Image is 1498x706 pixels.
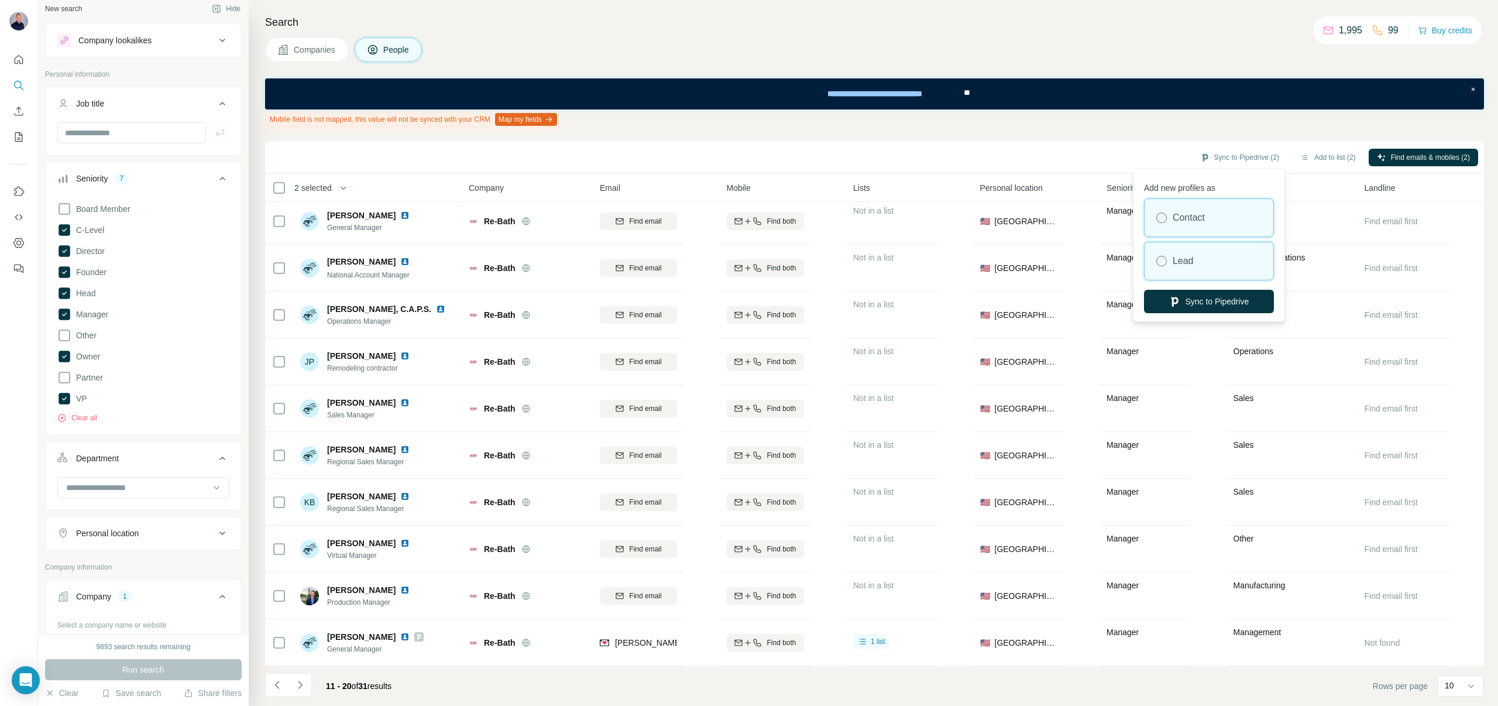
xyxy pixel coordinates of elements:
button: My lists [9,126,28,148]
img: Logo of Re-Bath [469,544,478,554]
div: New search [45,4,82,14]
button: Find email [600,447,677,464]
span: [PERSON_NAME] [327,537,396,549]
button: Find email [600,353,677,371]
span: Find both [767,263,796,273]
span: 🇺🇸 [980,403,990,414]
span: Find email first [1365,544,1418,554]
button: Find emails & mobiles (2) [1369,149,1478,166]
span: [PERSON_NAME], C.A.P.S. [327,304,431,314]
span: Seniority [1107,182,1138,194]
button: Find email [600,306,677,324]
button: Share filters [184,687,242,699]
button: Clear all [57,413,97,423]
span: People [383,44,410,56]
span: Regional Sales Manager [327,503,414,514]
span: Production Manager [327,597,414,608]
span: Sales [1234,487,1254,496]
span: Other [71,330,97,341]
span: of [352,681,359,691]
span: 🇺🇸 [980,356,990,368]
span: Not found [1365,638,1400,647]
span: Find email first [1365,310,1418,320]
button: Find both [727,587,804,605]
img: Avatar [300,306,319,324]
span: Find email first [1365,217,1418,226]
button: Find both [727,447,804,464]
span: Director [71,245,105,257]
button: Company lookalikes [46,26,241,54]
img: Logo of Re-Bath [469,451,478,460]
img: LinkedIn logo [400,632,410,642]
p: 1,995 [1339,23,1362,37]
button: Enrich CSV [9,101,28,122]
span: Find both [767,216,796,227]
button: Seniority7 [46,164,241,197]
img: Logo of Re-Bath [469,217,478,226]
img: LinkedIn logo [400,398,410,407]
span: Not in a list [853,347,894,356]
span: Not in a list [853,300,894,309]
img: Logo of Re-Bath [469,263,478,273]
span: Company [469,182,504,194]
button: Quick start [9,49,28,70]
span: [PERSON_NAME] [327,491,396,502]
span: Virtual Manager [327,550,414,561]
img: Logo of Re-Bath [469,310,478,320]
span: Sales Manager [327,410,414,420]
span: General Manager [327,222,414,233]
span: Not in a list [853,581,894,590]
button: Use Surfe API [9,207,28,228]
span: results [326,681,391,691]
div: 9893 search results remaining [97,642,191,652]
div: Mobile field is not mapped, this value will not be synced with your CRM [265,109,559,129]
button: Dashboard [9,232,28,253]
span: Manager [1107,487,1139,496]
span: [GEOGRAPHIC_DATA] [995,309,1057,321]
span: Manager [71,309,108,320]
img: LinkedIn logo [400,539,410,548]
button: Add to list (2) [1292,149,1364,166]
img: Avatar [300,212,319,231]
span: Re-Bath [484,215,516,227]
img: Avatar [300,259,319,277]
span: Find both [767,357,796,367]
div: Select a company name or website [57,615,229,630]
iframe: Banner [265,78,1484,109]
span: Not in a list [853,440,894,450]
span: 🇺🇸 [980,590,990,602]
button: Save search [101,687,161,699]
div: 7 [115,173,128,184]
p: 99 [1388,23,1399,37]
span: [PERSON_NAME][EMAIL_ADDRESS][PERSON_NAME][DOMAIN_NAME] [615,638,889,647]
span: National Account Manager [327,271,410,279]
img: LinkedIn logo [400,351,410,361]
span: Re-Bath [484,309,516,321]
button: Find both [727,634,804,652]
div: Department [76,453,119,464]
span: [PERSON_NAME] [327,397,396,409]
button: Find both [727,540,804,558]
span: 🇺🇸 [980,543,990,555]
img: provider findymail logo [600,637,609,649]
img: Avatar [300,399,319,418]
span: Manager [1107,440,1139,450]
span: [GEOGRAPHIC_DATA] [995,496,1057,508]
span: Manager [1107,393,1139,403]
img: Avatar [9,12,28,30]
span: Find email first [1365,263,1418,273]
button: Find both [727,213,804,230]
div: 1 [118,591,132,602]
span: Companies [294,44,336,56]
span: Find email [629,357,661,367]
span: Manager [1107,628,1139,637]
img: Logo of Re-Bath [469,357,478,366]
img: LinkedIn logo [400,211,410,220]
div: JP [300,352,319,371]
img: Avatar [300,587,319,605]
div: Open Intercom Messenger [12,666,40,694]
button: Find email [600,540,677,558]
button: Clear [45,687,78,699]
span: [GEOGRAPHIC_DATA] [995,590,1057,602]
